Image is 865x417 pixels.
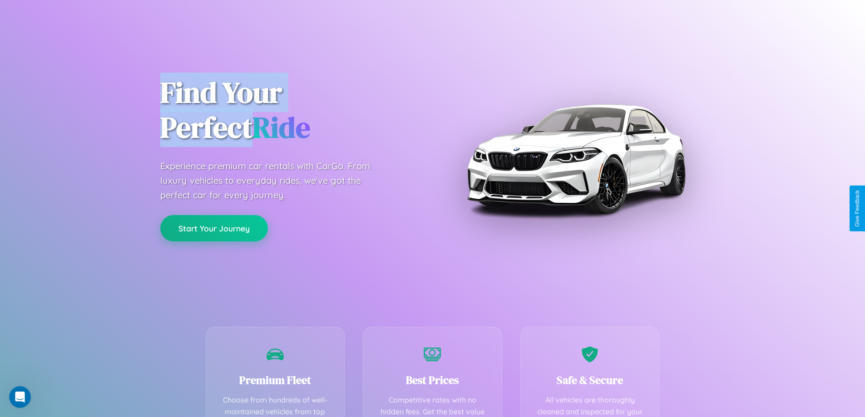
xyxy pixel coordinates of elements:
span: Ride [252,108,310,147]
h3: Premium Fleet [220,373,331,388]
img: Premium BMW car rental vehicle [462,45,689,272]
div: Give Feedback [854,190,860,227]
h1: Find Your Perfect [160,75,419,145]
h3: Safe & Secure [534,373,646,388]
h3: Best Prices [377,373,488,388]
button: Start Your Journey [160,215,268,241]
iframe: Intercom live chat [9,386,31,408]
p: Experience premium car rentals with CarGo. From luxury vehicles to everyday rides, we've got the ... [160,159,387,202]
